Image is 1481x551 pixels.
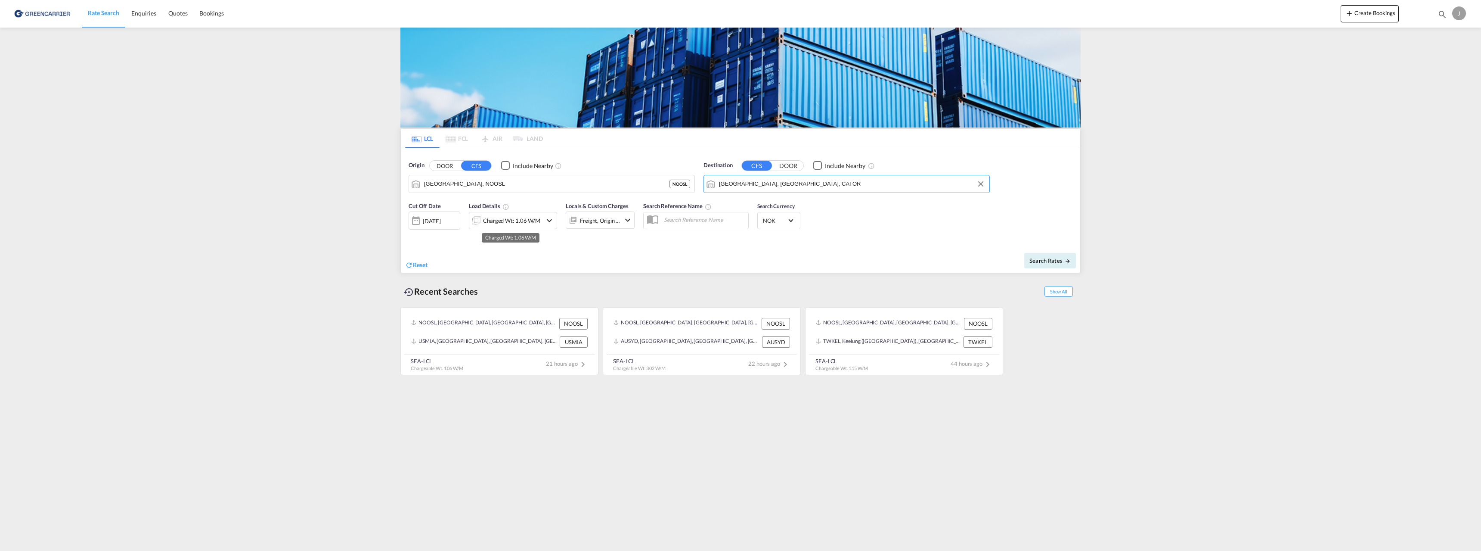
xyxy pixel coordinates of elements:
[613,357,666,365] div: SEA-LCL
[559,318,588,329] div: NOOSL
[409,202,441,209] span: Cut Off Date
[623,215,633,225] md-icon: icon-chevron-down
[1029,257,1071,264] span: Search Rates
[815,365,868,371] span: Chargeable Wt. 1.15 W/M
[816,336,961,348] div: TWKEL, Keelung (Chilung), Taiwan, Province of China, Greater China & Far East Asia, Asia Pacific
[1438,9,1447,19] md-icon: icon-magnify
[763,217,787,224] span: NOK
[613,365,666,371] span: Chargeable Wt. 3.02 W/M
[405,129,543,148] md-pagination-wrapper: Use the left and right arrow keys to navigate between tabs
[400,282,481,301] div: Recent Searches
[424,177,669,190] input: Search by Port
[461,161,491,171] button: CFS
[469,202,509,209] span: Load Details
[404,287,414,297] md-icon: icon-backup-restore
[483,215,540,227] div: Charged Wt: 1.06 W/M
[1065,258,1071,264] md-icon: icon-arrow-right
[502,203,509,210] md-icon: Chargeable Weight
[413,261,428,268] span: Reset
[613,318,759,329] div: NOOSL, Oslo, Norway, Northern Europe, Europe
[748,360,790,367] span: 22 hours ago
[603,307,801,375] recent-search-card: NOOSL, [GEOGRAPHIC_DATA], [GEOGRAPHIC_DATA], [GEOGRAPHIC_DATA], [GEOGRAPHIC_DATA] NOOSLAUSYD, [GE...
[780,359,790,370] md-icon: icon-chevron-right
[555,162,562,169] md-icon: Unchecked: Ignores neighbouring ports when fetching rates.Checked : Includes neighbouring ports w...
[757,203,795,209] span: Search Currency
[400,28,1081,128] img: GreenCarrierFCL_LCL.png
[580,215,620,227] div: Freight Origin Destination
[805,307,1003,375] recent-search-card: NOOSL, [GEOGRAPHIC_DATA], [GEOGRAPHIC_DATA], [GEOGRAPHIC_DATA], [GEOGRAPHIC_DATA] NOOSLTWKEL, Kee...
[501,161,553,170] md-checkbox: Checkbox No Ink
[544,215,555,226] md-icon: icon-chevron-down
[762,318,790,329] div: NOOSL
[951,360,993,367] span: 44 hours ago
[409,212,460,230] div: [DATE]
[411,365,463,371] span: Chargeable Wt. 1.06 W/M
[513,162,553,170] div: Include Nearby
[560,336,588,348] div: USMIA
[401,148,1080,273] div: Origin DOOR CFS Checkbox No InkUnchecked: Ignores neighbouring ports when fetching rates.Checked ...
[469,212,557,229] div: Charged Wt: 1.06 W/Micon-chevron-down
[423,217,440,225] div: [DATE]
[13,4,71,23] img: e39c37208afe11efa9cb1d7a6ea7d6f5.png
[719,177,985,190] input: Search by Port
[813,161,865,170] md-checkbox: Checkbox No Ink
[409,161,424,170] span: Origin
[546,360,588,367] span: 21 hours ago
[405,261,413,269] md-icon: icon-refresh
[411,336,558,348] div: USMIA, Miami, FL, United States, North America, Americas
[400,307,598,375] recent-search-card: NOOSL, [GEOGRAPHIC_DATA], [GEOGRAPHIC_DATA], [GEOGRAPHIC_DATA], [GEOGRAPHIC_DATA] NOOSLUSMIA, [GE...
[1452,6,1466,20] div: J
[411,318,557,329] div: NOOSL, Oslo, Norway, Northern Europe, Europe
[566,202,629,209] span: Locals & Custom Charges
[773,161,803,171] button: DOOR
[168,9,187,17] span: Quotes
[131,9,156,17] span: Enquiries
[703,161,733,170] span: Destination
[1341,5,1399,22] button: icon-plus 400-fgCreate Bookings
[199,9,223,17] span: Bookings
[660,213,748,226] input: Search Reference Name
[613,336,760,348] div: AUSYD, Sydney, Australia, Oceania, Oceania
[409,175,694,193] md-input-container: Oslo, NOOSL
[88,9,119,16] span: Rate Search
[1044,286,1073,297] span: Show All
[669,180,690,188] div: NOOSL
[762,214,796,227] md-select: Select Currency: kr NOKNorway Krone
[409,229,415,240] md-datepicker: Select
[982,359,993,370] md-icon: icon-chevron-right
[1344,8,1354,18] md-icon: icon-plus 400-fg
[964,318,992,329] div: NOOSL
[405,129,440,148] md-tab-item: LCL
[405,261,428,270] div: icon-refreshReset
[868,162,875,169] md-icon: Unchecked: Ignores neighbouring ports when fetching rates.Checked : Includes neighbouring ports w...
[964,336,992,348] div: TWKEL
[643,202,712,209] span: Search Reference Name
[482,233,539,243] md-tooltip: Charged Wt: 1.06 W/M
[705,203,712,210] md-icon: Your search will be saved by the below given name
[704,175,989,193] md-input-container: Toronto, ON, CATOR
[411,357,463,365] div: SEA-LCL
[742,161,772,171] button: CFS
[816,318,962,329] div: NOOSL, Oslo, Norway, Northern Europe, Europe
[825,162,865,170] div: Include Nearby
[1438,9,1447,22] div: icon-magnify
[815,357,868,365] div: SEA-LCL
[430,161,460,171] button: DOOR
[566,212,635,229] div: Freight Origin Destinationicon-chevron-down
[762,336,790,348] div: AUSYD
[578,359,588,370] md-icon: icon-chevron-right
[1024,253,1076,268] button: Search Ratesicon-arrow-right
[974,177,987,190] button: Clear Input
